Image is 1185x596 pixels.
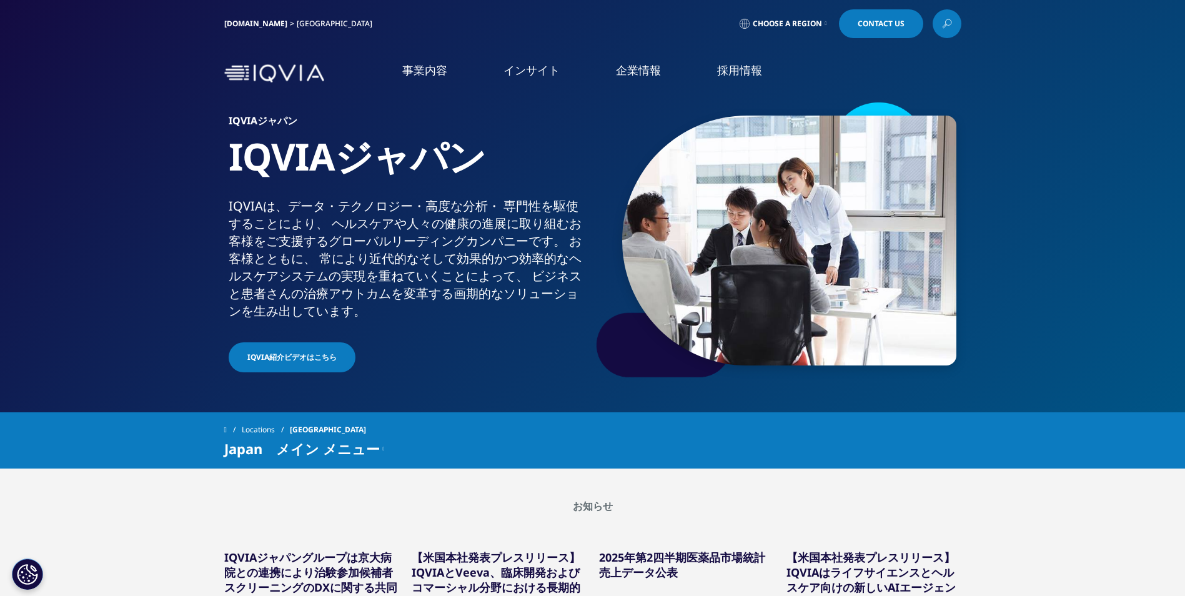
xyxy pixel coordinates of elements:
[229,116,588,133] h6: IQVIAジャパン
[229,342,355,372] a: IQVIA紹介ビデオはこちら
[12,559,43,590] button: Cookie 設定
[290,419,366,441] span: [GEOGRAPHIC_DATA]
[297,19,377,29] div: [GEOGRAPHIC_DATA]
[503,62,560,78] a: インサイト
[229,197,588,320] div: IQVIAは、​データ・​テクノロジー・​高度な​分析・​ 専門性を​駆使する​ことに​より、​ ヘルスケアや​人々の​健康の​進展に​取り組む​お客様を​ご支援​する​グローバル​リーディング...
[599,550,765,580] a: 2025年第2四半期医薬品市場統計売上データ公表
[242,419,290,441] a: Locations
[616,62,661,78] a: 企業情報
[329,44,961,103] nav: Primary
[402,62,447,78] a: 事業内容
[224,500,961,512] h2: お知らせ
[247,352,337,363] span: IQVIA紹介ビデオはこちら
[839,9,923,38] a: Contact Us
[753,19,822,29] span: Choose a Region
[229,133,588,197] h1: IQVIAジャパン
[858,20,905,27] span: Contact Us
[224,18,287,29] a: [DOMAIN_NAME]
[717,62,762,78] a: 採用情報
[622,116,956,365] img: 873_asian-businesspeople-meeting-in-office.jpg
[224,441,380,456] span: Japan メイン メニュー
